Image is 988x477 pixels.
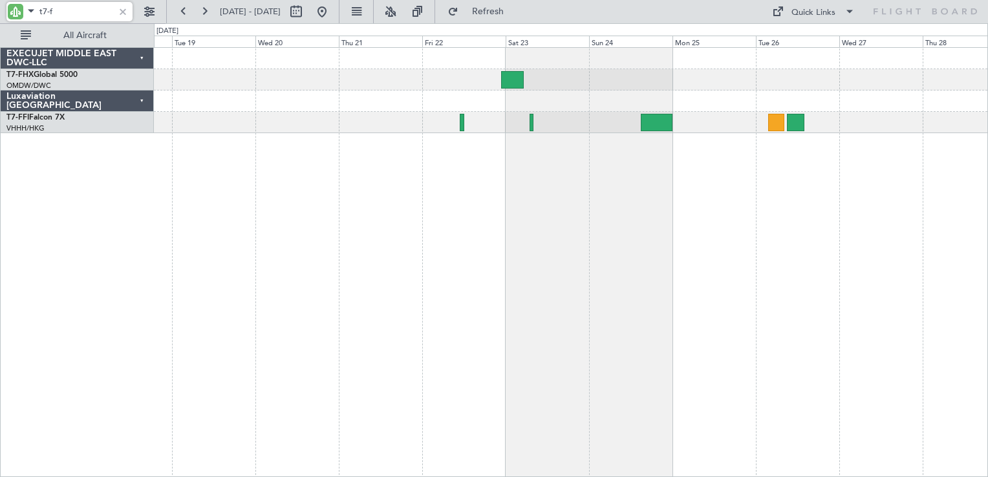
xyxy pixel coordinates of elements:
[839,36,923,47] div: Wed 27
[172,36,255,47] div: Tue 19
[255,36,339,47] div: Wed 20
[672,36,756,47] div: Mon 25
[6,81,51,90] a: OMDW/DWC
[6,71,78,79] a: T7-FHXGlobal 5000
[220,6,281,17] span: [DATE] - [DATE]
[506,36,589,47] div: Sat 23
[339,36,422,47] div: Thu 21
[6,114,65,122] a: T7-FFIFalcon 7X
[766,1,861,22] button: Quick Links
[6,123,45,133] a: VHHH/HKG
[6,71,34,79] span: T7-FHX
[39,2,114,21] input: A/C (Reg. or Type)
[6,114,29,122] span: T7-FFI
[791,6,835,19] div: Quick Links
[756,36,839,47] div: Tue 26
[14,25,140,46] button: All Aircraft
[589,36,672,47] div: Sun 24
[422,36,506,47] div: Fri 22
[442,1,519,22] button: Refresh
[461,7,515,16] span: Refresh
[156,26,178,37] div: [DATE]
[34,31,136,40] span: All Aircraft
